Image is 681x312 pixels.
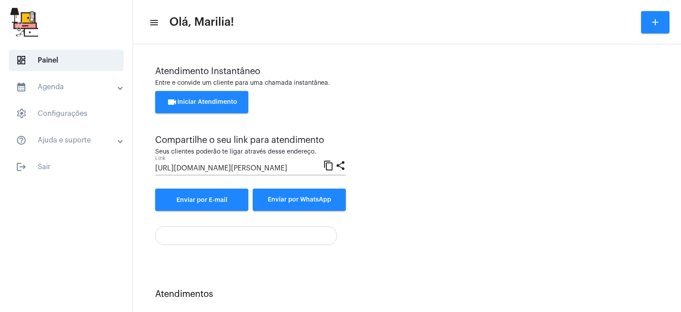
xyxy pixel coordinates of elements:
span: Configurações [9,103,124,124]
mat-expansion-panel-header: sidenav iconAgenda [5,76,133,98]
span: sidenav icon [16,55,27,66]
mat-icon: sidenav icon [149,17,158,28]
div: Seus clientes poderão te ligar através desse endereço. [155,149,346,155]
button: Iniciar Atendimento [155,91,248,113]
mat-icon: sidenav icon [16,162,27,172]
mat-icon: videocam [167,97,177,107]
mat-panel-title: Ajuda e suporte [16,135,118,146]
span: Painel [9,50,124,71]
span: Olá, Marilia! [169,15,234,29]
mat-icon: add [650,17,661,28]
span: Sair [9,156,124,178]
a: Enviar por E-mail [155,189,248,211]
div: Compartilhe o seu link para atendimento [155,135,346,145]
span: Enviar por WhatsApp [268,197,331,203]
img: b0638e37-6cf5-c2ab-24d1-898c32f64f7f.jpg [7,4,40,40]
div: Atendimentos [155,289,659,299]
div: Atendimento Instantâneo [155,67,659,76]
mat-icon: content_copy [323,160,334,170]
mat-icon: sidenav icon [16,82,27,92]
mat-expansion-panel-header: sidenav iconAjuda e suporte [5,130,133,151]
mat-icon: share [335,160,346,170]
span: Enviar por E-mail [176,197,227,203]
mat-icon: sidenav icon [16,135,27,146]
div: Entre e convide um cliente para uma chamada instantânea. [155,80,659,87]
mat-panel-title: Agenda [16,82,118,92]
span: Iniciar Atendimento [167,99,237,105]
button: Enviar por WhatsApp [253,189,346,211]
span: sidenav icon [16,108,27,119]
